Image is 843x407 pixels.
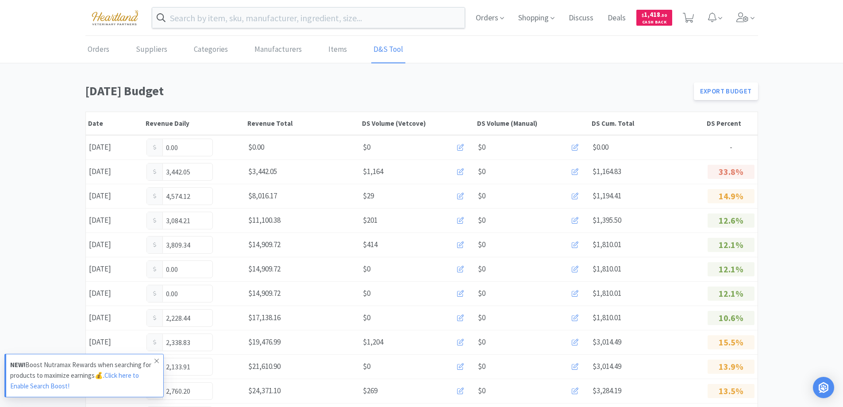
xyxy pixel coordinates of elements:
span: $0 [478,360,485,372]
span: $1,810.01 [593,264,621,274]
span: $0 [478,312,485,324]
span: $24,371.10 [248,386,281,395]
a: Deals [604,14,629,22]
span: $414 [363,239,377,251]
a: NEW!Boost Nutramax Rewards when searching for products to maximize earnings💰.Click here to Enable... [4,354,164,397]
p: 12.1% [708,287,754,301]
div: DS Cum. Total [592,119,702,128]
span: $14,909.72 [248,288,281,298]
a: D&S Tool [371,36,405,63]
p: 10.6% [708,311,754,325]
span: $3,014.49 [593,361,621,371]
span: $1,810.01 [593,313,621,322]
span: $0 [478,214,485,226]
span: $11,100.38 [248,215,281,225]
div: [DATE] [86,260,143,278]
span: $29 [363,190,374,202]
span: $0 [363,263,370,275]
span: $0 [478,141,485,153]
span: $0 [363,360,370,372]
div: [DATE] [86,333,143,351]
span: $ [642,12,644,18]
p: 13.5% [708,384,754,398]
p: 33.8% [708,165,754,179]
span: $3,284.19 [593,386,621,395]
span: $3,442.05 [248,167,277,176]
div: Revenue Total [247,119,358,128]
p: Boost Nutramax Rewards when searching for products to maximize earnings💰. [10,360,154,391]
span: $269 [363,385,377,397]
span: $0 [478,166,485,178]
span: $1,194.41 [593,191,621,201]
span: $0 [478,239,485,251]
div: [DATE] [86,187,143,205]
span: $14,909.72 [248,240,281,249]
p: 12.1% [708,262,754,276]
p: 14.9% [708,189,754,203]
span: $14,909.72 [248,264,281,274]
span: $1,164 [363,166,383,178]
img: cad7bdf275c640399d9c6e0c56f98fd2_10.png [85,5,145,30]
p: - [708,141,754,153]
span: $1,810.01 [593,240,621,249]
span: $0 [478,190,485,202]
div: [DATE] [86,284,143,302]
span: $3,014.49 [593,337,621,347]
a: Export Budget [694,82,758,100]
span: $0 [478,385,485,397]
strong: NEW! [10,360,25,369]
span: $0 [363,141,370,153]
div: [DATE] [86,163,143,181]
span: $17,138.16 [248,313,281,322]
div: [DATE] [86,138,143,156]
span: $0.00 [593,142,608,152]
span: $1,395.50 [593,215,621,225]
span: $21,610.90 [248,361,281,371]
span: $0 [478,336,485,348]
div: [DATE] [86,236,143,254]
span: $1,204 [363,336,383,348]
a: Suppliers [134,36,169,63]
input: Search by item, sku, manufacturer, ingredient, size... [152,8,465,28]
div: Open Intercom Messenger [813,377,834,398]
div: Date [88,119,141,128]
span: 1,418 [642,10,667,19]
p: 12.6% [708,213,754,228]
p: 12.1% [708,238,754,252]
span: $0 [478,287,485,299]
h1: [DATE] Budget [85,81,689,101]
span: Cash Back [642,20,667,26]
p: 13.9% [708,360,754,374]
p: 15.5% [708,335,754,349]
a: $1,418.50Cash Back [636,6,672,30]
span: $1,810.01 [593,288,621,298]
a: Manufacturers [252,36,304,63]
span: $0 [363,287,370,299]
span: $1,164.83 [593,167,621,176]
div: [DATE] [86,309,143,327]
a: Items [326,36,349,63]
span: $0 [363,312,370,324]
div: DS Volume (Vetcove) [362,119,473,128]
span: $0 [478,263,485,275]
span: $19,476.99 [248,337,281,347]
div: [DATE] [86,211,143,229]
div: Revenue Daily [146,119,243,128]
span: $0.00 [248,142,264,152]
span: $8,016.17 [248,191,277,201]
div: DS Volume (Manual) [477,119,588,128]
span: $201 [363,214,377,226]
span: . 50 [660,12,667,18]
a: Discuss [565,14,597,22]
div: DS Percent [707,119,755,128]
a: Categories [192,36,230,63]
a: Orders [85,36,112,63]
